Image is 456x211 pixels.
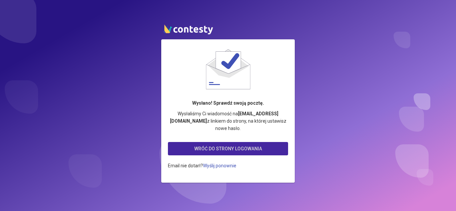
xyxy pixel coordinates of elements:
[170,111,279,124] strong: [EMAIL_ADDRESS][DOMAIN_NAME]
[203,163,236,168] a: Wyślij ponownie
[168,162,288,169] p: Email nie dotarł?
[168,142,288,155] a: Wróć do strony logowania
[168,110,288,132] p: Wysłaliśmy Ci wiadomość na z linkiem do strony, na której ustawisz nowe hasło.
[192,100,264,106] strong: Wysłano! Sprawdź swoją pocztę.
[161,22,215,36] img: contesty logo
